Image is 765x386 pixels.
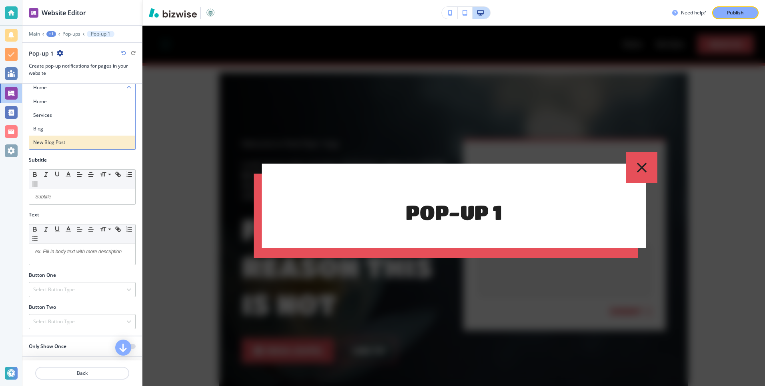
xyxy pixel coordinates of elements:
h4: Home [33,98,131,105]
h4: Services [33,112,131,119]
h2: Only Show Once [29,343,66,350]
p: Back [36,370,128,377]
h4: Select Button Type [33,318,75,325]
h2: Button Two [29,304,56,311]
img: Your Logo [204,6,217,19]
h2: Text [29,211,39,218]
h2: Website Editor [42,8,86,18]
p: Pop-ups [62,31,80,37]
h2: Button One [29,272,56,279]
h3: Pop-up 1 [282,199,625,226]
img: editor icon [29,8,38,18]
p: Main [29,31,40,37]
div: +1 [46,31,56,37]
h2: Pop-up 1 [29,49,54,58]
h2: Subtitle [29,156,47,164]
h4: New Blog Post [33,139,131,146]
h3: Need help? [681,9,706,16]
p: Publish [727,9,744,16]
h4: Blog [33,125,131,132]
h4: Home [33,84,47,91]
h4: Select Button Type [33,286,75,293]
img: Bizwise Logo [149,8,197,18]
p: Pop-up 1 [91,31,110,37]
h3: Create pop-up notifications for pages in your website [29,62,136,77]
